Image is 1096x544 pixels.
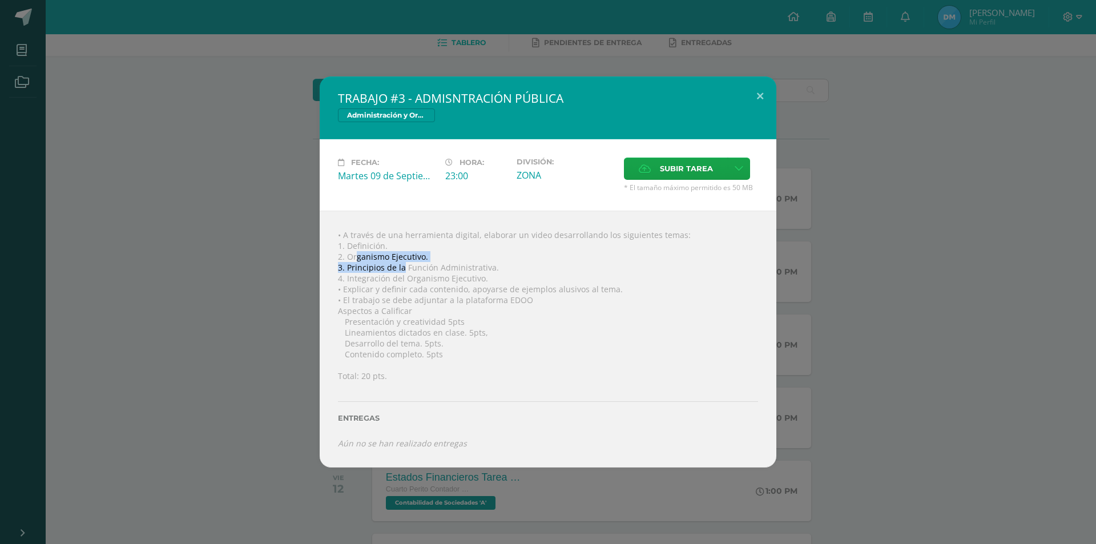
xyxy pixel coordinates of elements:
span: Administración y Organización de Oficina [338,108,435,122]
span: Fecha: [351,158,379,167]
button: Close (Esc) [744,76,776,115]
span: Hora: [460,158,484,167]
div: ZONA [517,169,615,182]
span: Subir tarea [660,158,713,179]
div: Martes 09 de Septiembre [338,170,436,182]
span: * El tamaño máximo permitido es 50 MB [624,183,758,192]
div: 23:00 [445,170,507,182]
i: Aún no se han realizado entregas [338,438,467,449]
label: Entregas [338,414,758,422]
h2: TRABAJO #3 - ADMISNTRACIÓN PÚBLICA [338,90,758,106]
label: División: [517,158,615,166]
div: • A través de una herramienta digital, elaborar un video desarrollando los siguientes temas: 1. D... [320,211,776,467]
